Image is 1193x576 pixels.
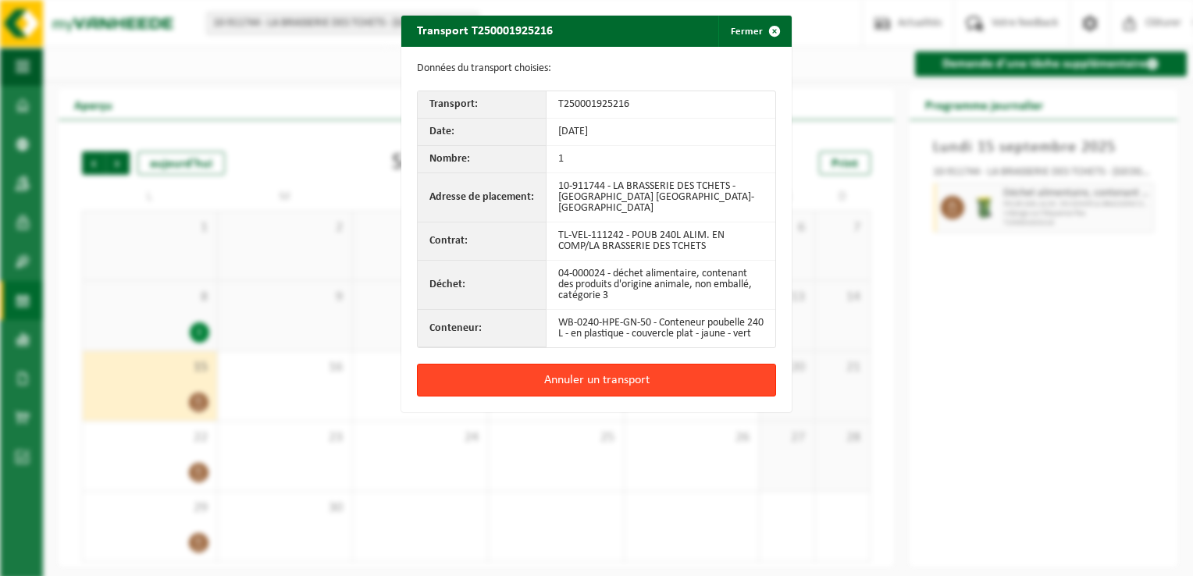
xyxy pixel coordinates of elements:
[418,119,547,146] th: Date:
[418,91,547,119] th: Transport:
[418,146,547,173] th: Nombre:
[547,146,775,173] td: 1
[547,173,775,222] td: 10-911744 - LA BRASSERIE DES TCHETS - [GEOGRAPHIC_DATA] [GEOGRAPHIC_DATA]-[GEOGRAPHIC_DATA]
[547,119,775,146] td: [DATE]
[718,16,790,47] button: Fermer
[547,261,775,310] td: 04-000024 - déchet alimentaire, contenant des produits d'origine animale, non emballé, catégorie 3
[547,310,775,347] td: WB-0240-HPE-GN-50 - Conteneur poubelle 240 L - en plastique - couvercle plat - jaune - vert
[418,310,547,347] th: Conteneur:
[418,261,547,310] th: Déchet:
[547,222,775,261] td: TL-VEL-111242 - POUB 240L ALIM. EN COMP/LA BRASSERIE DES TCHETS
[418,222,547,261] th: Contrat:
[417,62,776,75] p: Données du transport choisies:
[418,173,547,222] th: Adresse de placement:
[401,16,568,45] h2: Transport T250001925216
[547,91,775,119] td: T250001925216
[417,364,776,396] button: Annuler un transport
